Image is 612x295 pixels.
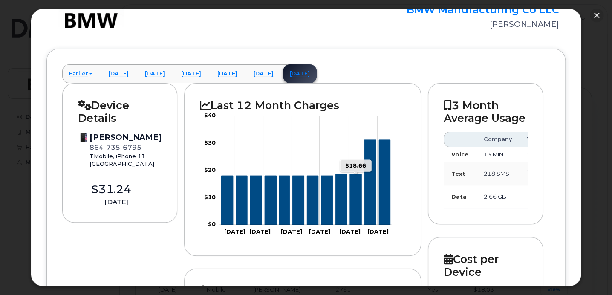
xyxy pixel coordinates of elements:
[89,152,162,168] div: TMobile, iPhone 11 [GEOGRAPHIC_DATA]
[575,258,606,289] iframe: Messenger Launcher
[309,228,330,235] tspan: [DATE]
[476,162,520,185] td: 218 SMS
[89,132,162,143] div: [PERSON_NAME]
[224,228,245,235] tspan: [DATE]
[476,147,520,162] td: 13 MIN
[204,194,216,200] tspan: $10
[520,147,555,162] td: 9 MIN
[339,228,361,235] tspan: [DATE]
[204,112,392,235] g: Chart
[78,197,155,207] div: [DATE]
[444,253,527,279] h2: Cost per Device
[249,228,271,235] tspan: [DATE]
[281,228,302,235] tspan: [DATE]
[204,139,216,146] tspan: $30
[520,162,555,185] td: 40 SMS
[367,228,389,235] tspan: [DATE]
[451,193,467,200] strong: Data
[204,166,216,173] tspan: $20
[476,185,520,208] td: 2.66 GB
[520,132,555,147] th: You
[451,170,465,177] strong: Text
[221,140,390,225] g: Series
[451,151,468,158] strong: Voice
[520,185,555,208] td: 345.19 MB
[476,132,520,147] th: Company
[208,220,216,227] tspan: $0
